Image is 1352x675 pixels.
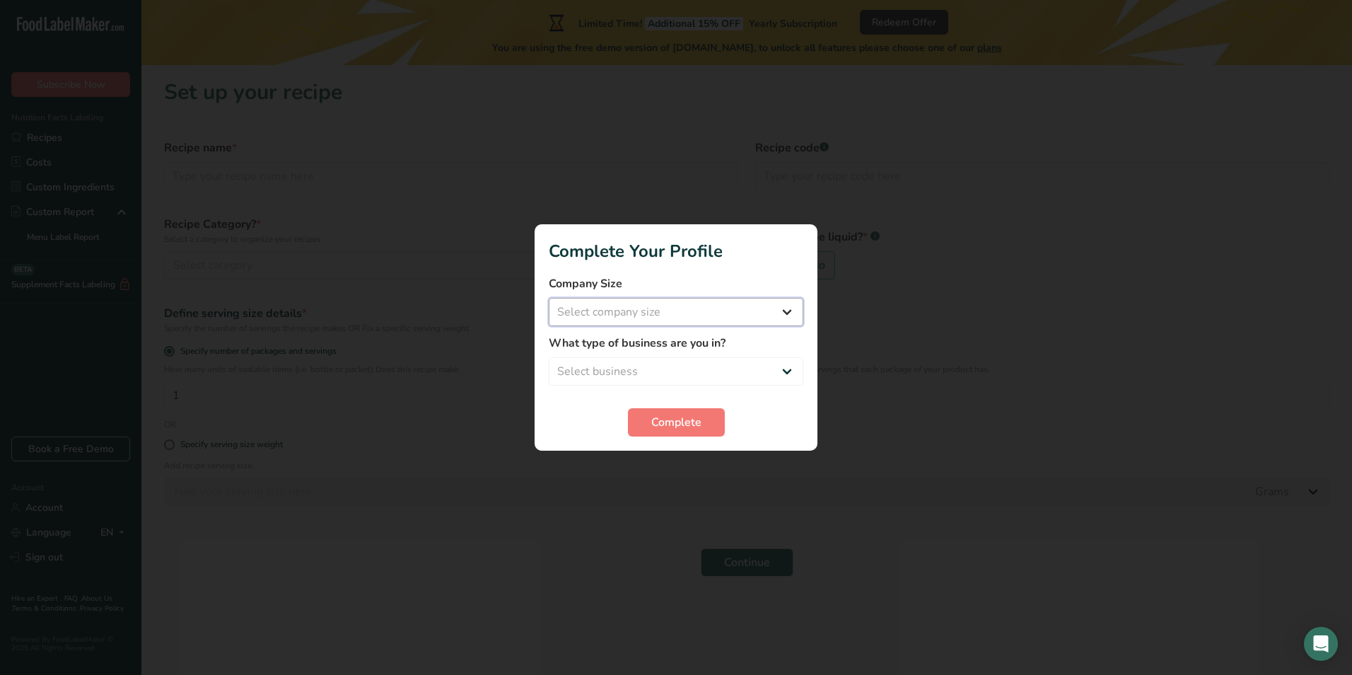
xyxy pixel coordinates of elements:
button: Complete [628,408,725,437]
label: Company Size [549,275,803,292]
div: Open Intercom Messenger [1304,627,1338,661]
label: What type of business are you in? [549,335,803,352]
h1: Complete Your Profile [549,238,803,264]
span: Complete [651,414,701,431]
